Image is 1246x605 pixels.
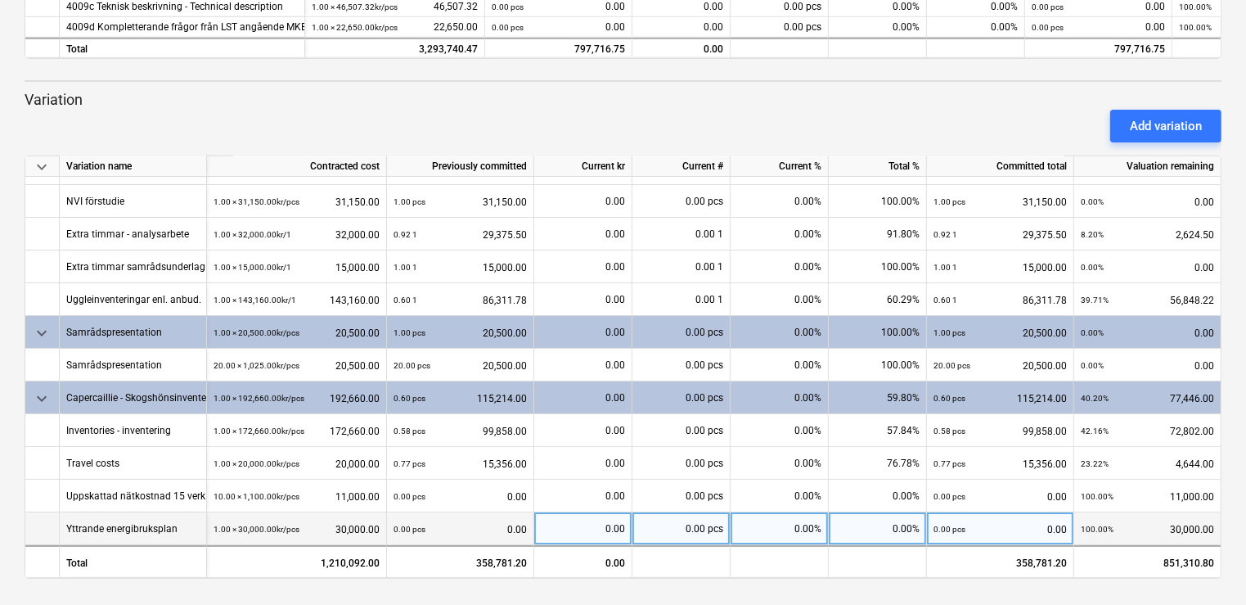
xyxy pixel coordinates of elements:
div: NVI förstudie [66,185,124,217]
div: 31,150.00 [394,185,527,219]
div: 0.00 [541,316,625,349]
span: keyboard_arrow_down [32,157,52,177]
div: 99,858.00 [394,414,527,448]
small: 20.00 pcs [933,361,970,370]
small: 8.20% [1081,230,1104,239]
small: 1.00 1 [394,263,417,272]
div: 22,650.00 [312,17,478,38]
small: 1.00 × 46,507.32kr / pcs [312,2,398,11]
div: 0.00 pcs [632,382,731,414]
small: 1.00 pcs [394,197,425,206]
div: Total % [829,156,927,177]
div: Variation name [60,156,207,177]
div: 0.00 [1081,185,1214,219]
div: Current # [632,156,731,177]
div: 0.00 [541,382,625,414]
div: Extra timmar - analysarbete [66,218,189,250]
small: 100.00% [1179,23,1212,32]
div: 0.00 1 [632,251,731,283]
div: 0.00% [731,218,829,251]
small: 100.00% [1081,525,1113,534]
small: 1.00 × 15,000.00kr / 1 [214,263,291,272]
div: 15,356.00 [933,447,1067,481]
div: 797,716.75 [492,39,625,60]
div: Add variation [1130,115,1202,137]
small: 100.00% [1081,492,1113,501]
div: 100.00% [829,251,927,283]
div: 32,000.00 [214,218,380,251]
div: Yttrande energibruksplan [66,512,178,544]
div: Valuation remaining [1074,156,1221,177]
div: 57.84% [829,414,927,447]
div: Contracted cost [207,156,387,177]
div: 30,000.00 [214,512,380,546]
div: 0.00% [731,447,829,480]
div: 0.00 [541,480,625,512]
div: 20,500.00 [214,316,380,350]
div: 72,802.00 [1081,414,1214,448]
div: 0.00 [492,17,625,38]
div: 2,624.50 [1081,218,1214,251]
div: 172,660.00 [214,414,380,448]
div: Extra timmar samrådsunderlag - pga förändrat projektområde [66,251,341,282]
div: 31,150.00 [214,185,380,219]
div: 0.00 pcs [632,414,731,447]
div: 851,310.80 [1074,545,1221,578]
div: 0.00 1 [632,218,731,251]
small: 1.00 pcs [933,197,965,206]
div: 86,311.78 [394,283,527,317]
div: Samrådspresentation [66,349,162,381]
div: Inventories - inventering [66,414,171,446]
div: 29,375.50 [394,218,527,251]
div: 15,356.00 [394,447,527,481]
div: 77,446.00 [1081,382,1214,415]
div: 31,150.00 [933,185,1067,219]
div: 358,781.20 [387,545,534,578]
small: 1.00 × 20,000.00kr / pcs [214,459,299,468]
div: 115,214.00 [394,382,527,415]
div: Current % [731,156,829,177]
div: 0.00% [731,251,829,283]
small: 0.00% [1081,263,1104,272]
div: 0.00 pcs [632,447,731,480]
small: 0.00% [1081,197,1104,206]
small: 10.00 × 1,100.00kr / pcs [214,492,299,501]
div: 0.00 1 [632,283,731,316]
div: 91.80% [829,218,927,251]
div: 0.00% [829,17,927,38]
div: 20,500.00 [394,349,527,382]
div: 0.00 [394,512,527,546]
small: 42.16% [1081,427,1109,436]
small: 1.00 × 172,660.00kr / pcs [214,427,304,436]
small: 1.00 × 31,150.00kr / pcs [214,197,299,206]
div: Previously committed [387,156,534,177]
div: 0.00% [731,185,829,218]
small: 1.00 × 143,160.00kr / 1 [214,296,296,305]
button: Add variation [1110,110,1221,142]
div: 0.00% [731,512,829,545]
small: 1.00 × 32,000.00kr / 1 [214,230,291,239]
div: 20,500.00 [394,316,527,350]
div: 0.00 [1081,316,1214,350]
div: 4009d Kompletterande frågor från LST angående MKB och ansökan - Supplementary questions from the ... [66,17,298,38]
small: 0.00 pcs [492,2,524,11]
div: 0.00 [541,283,625,316]
div: 20,500.00 [214,349,380,382]
div: 20,000.00 [214,447,380,481]
small: 20.00 × 1,025.00kr / pcs [214,361,299,370]
p: Variation [25,90,1221,110]
small: 0.00% [1081,328,1104,337]
small: 100.00% [1179,2,1212,11]
div: 0.00 [632,17,731,38]
div: 0.00 pcs [632,512,731,545]
div: 15,000.00 [394,251,527,284]
small: 0.77 pcs [394,459,425,468]
div: 86,311.78 [933,283,1067,317]
div: 0.00 [541,218,625,251]
div: 20,500.00 [933,316,1067,350]
div: 0.00 [541,185,625,218]
div: 15,000.00 [214,251,380,284]
div: 0.00 [541,414,625,447]
small: 1.00 pcs [394,328,425,337]
div: 0.00% [731,382,829,414]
